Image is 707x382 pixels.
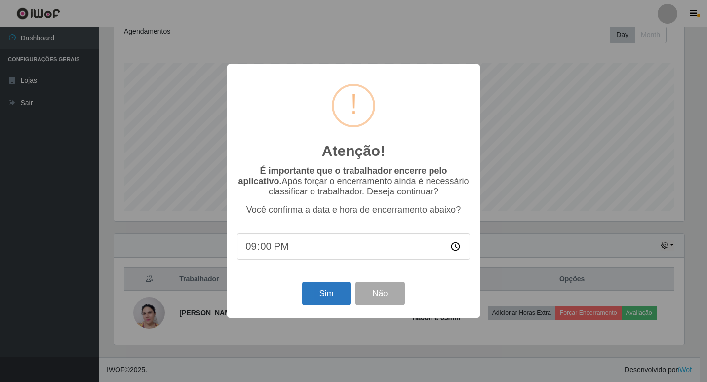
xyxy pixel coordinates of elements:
button: Sim [302,282,350,305]
h2: Atenção! [322,142,385,160]
p: Após forçar o encerramento ainda é necessário classificar o trabalhador. Deseja continuar? [237,166,470,197]
b: É importante que o trabalhador encerre pelo aplicativo. [238,166,447,186]
p: Você confirma a data e hora de encerramento abaixo? [237,205,470,215]
button: Não [355,282,404,305]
